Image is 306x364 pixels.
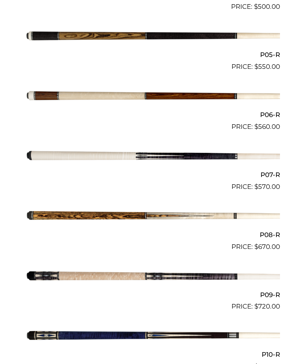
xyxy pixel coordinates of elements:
img: P05-R [26,15,280,57]
a: P09-R $720.00 [26,255,280,312]
a: P07-R $570.00 [26,135,280,192]
span: $ [254,302,258,310]
a: P06-R $560.00 [26,75,280,132]
span: $ [254,63,258,70]
span: $ [254,183,258,190]
img: P06-R [26,75,280,117]
span: $ [254,243,258,250]
img: P07-R [26,135,280,177]
span: $ [254,123,258,130]
img: P08-R [26,195,280,237]
bdi: 500.00 [254,3,280,10]
span: $ [254,3,258,10]
a: P05-R $550.00 [26,15,280,71]
bdi: 560.00 [254,123,280,130]
bdi: 670.00 [254,243,280,250]
img: P10-R [26,315,280,357]
img: P09-R [26,255,280,297]
bdi: 570.00 [254,183,280,190]
bdi: 720.00 [254,302,280,310]
a: P08-R $670.00 [26,195,280,252]
bdi: 550.00 [254,63,280,70]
